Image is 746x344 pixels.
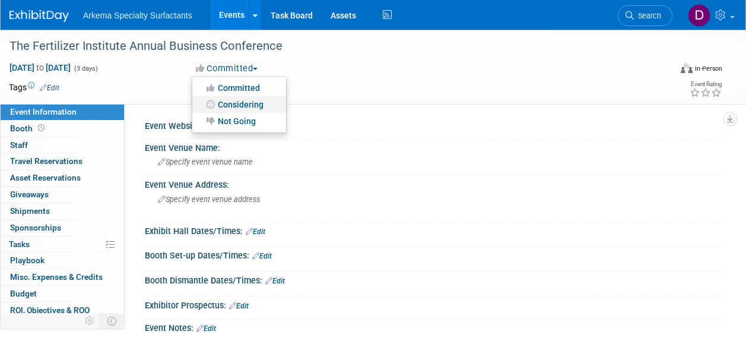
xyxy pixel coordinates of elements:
span: Tasks [9,239,30,249]
a: Edit [265,277,285,285]
div: Event Rating [690,81,722,87]
span: Event Information [10,107,77,116]
div: Exhibit Hall Dates/Times: [145,222,722,238]
a: Committed [192,80,286,96]
a: Booth [1,121,124,137]
span: to [34,63,46,72]
img: Format-Inperson.png [681,64,693,73]
span: Sponsorships [10,223,61,232]
a: Event Information [1,104,124,120]
span: Staff [10,140,28,150]
a: ROI, Objectives & ROO [1,302,124,318]
span: Arkema Specialty Surfactants [83,11,192,20]
span: Travel Reservations [10,156,82,166]
a: Misc. Expenses & Credits [1,269,124,285]
a: Edit [40,84,59,92]
a: Giveaways [1,187,124,203]
button: Committed [192,62,262,75]
a: Edit [196,324,216,333]
div: Event Format [618,62,722,80]
td: Tags [9,81,59,93]
span: Asset Reservations [10,173,81,182]
div: Exhibitor Prospectus: [145,296,722,312]
div: Event Notes: [145,319,722,334]
td: Personalize Event Tab Strip [80,313,100,329]
span: Booth not reserved yet [36,124,47,132]
span: Specify event venue address [158,195,260,204]
a: Edit [246,228,265,236]
td: Toggle Event Tabs [100,313,125,329]
img: Diane Stepanic [688,4,710,27]
span: Booth [10,124,47,133]
div: In-Person [694,64,722,73]
span: Specify event venue name [158,157,253,166]
img: ExhibitDay [9,10,69,22]
span: Misc. Expenses & Credits [10,272,103,282]
div: The Fertilizer Institute Annual Business Conference [5,36,661,57]
a: Edit [229,302,249,310]
a: Sponsorships [1,220,124,236]
a: Tasks [1,236,124,253]
a: Playbook [1,253,124,269]
a: Staff [1,137,124,153]
div: Event Website: [145,117,722,132]
a: Asset Reservations [1,170,124,186]
div: Event Venue Address: [145,176,722,191]
span: Budget [10,289,37,298]
div: Booth Dismantle Dates/Times: [145,272,722,287]
span: Search [634,11,661,20]
span: Shipments [10,206,50,216]
span: [DATE] [DATE] [9,62,71,73]
a: Budget [1,286,124,302]
a: Travel Reservations [1,153,124,169]
span: Giveaways [10,190,49,199]
div: Booth Set-up Dates/Times: [145,247,722,262]
a: Search [618,5,672,26]
div: Event Venue Name: [145,139,722,154]
a: Considering [192,96,286,113]
span: ROI, Objectives & ROO [10,305,90,315]
span: (3 days) [73,65,98,72]
a: Shipments [1,203,124,219]
a: Not Going [192,113,286,130]
a: Edit [252,252,272,260]
span: Playbook [10,255,45,265]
